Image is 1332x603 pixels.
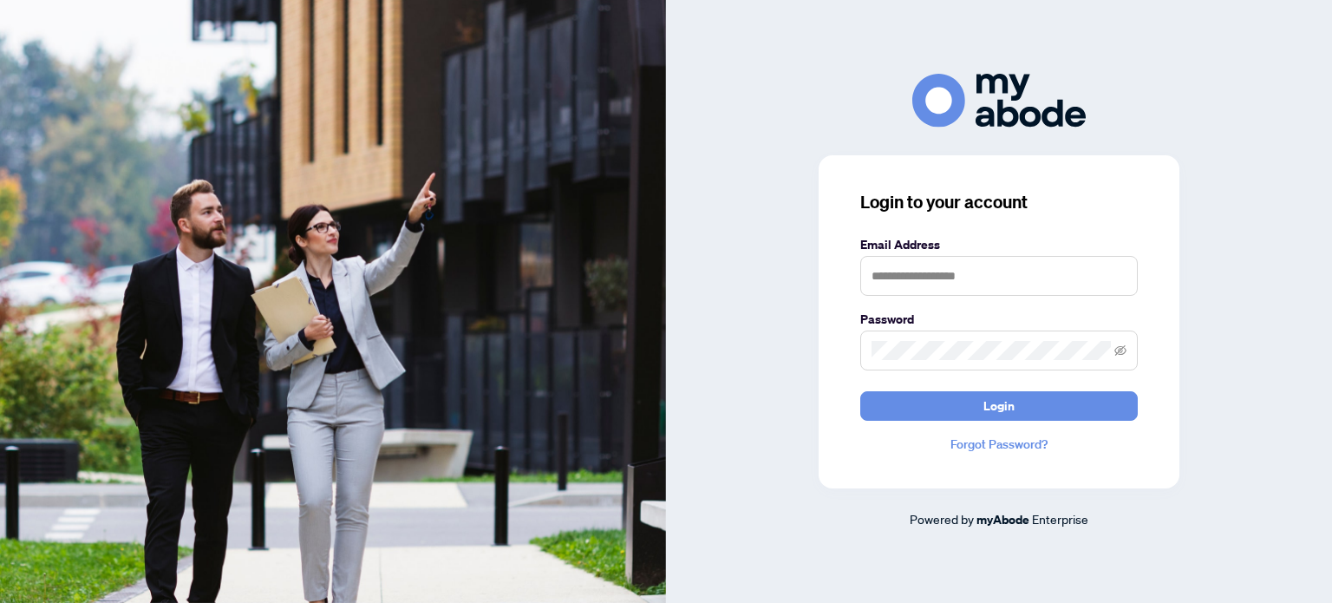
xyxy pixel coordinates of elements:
[912,74,1086,127] img: ma-logo
[983,392,1015,420] span: Login
[860,391,1138,421] button: Login
[976,510,1029,529] a: myAbode
[860,190,1138,214] h3: Login to your account
[1114,344,1126,357] span: eye-invisible
[910,511,974,527] span: Powered by
[860,310,1138,329] label: Password
[860,235,1138,254] label: Email Address
[860,435,1138,454] a: Forgot Password?
[1032,511,1088,527] span: Enterprise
